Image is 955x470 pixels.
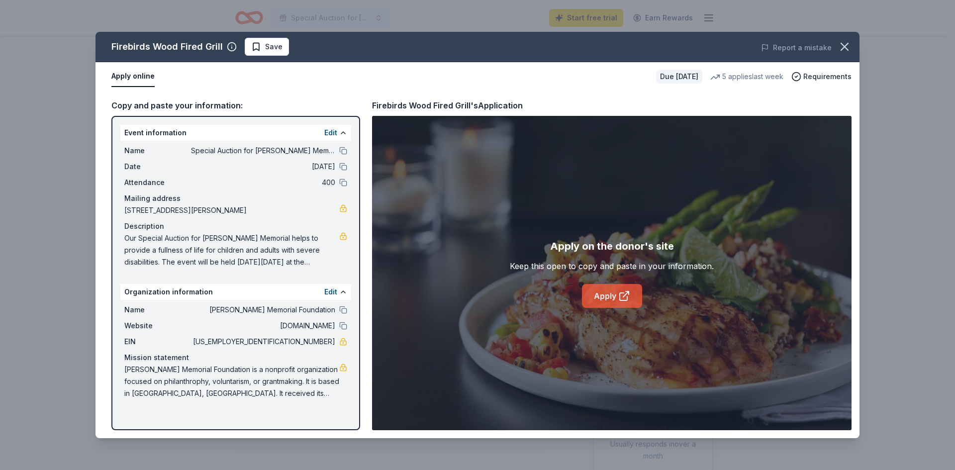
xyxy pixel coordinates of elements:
span: 400 [191,177,335,188]
span: Date [124,161,191,173]
div: Mission statement [124,352,347,364]
span: Save [265,41,283,53]
div: Firebirds Wood Fired Grill's Application [372,99,523,112]
span: [DOMAIN_NAME] [191,320,335,332]
span: [DATE] [191,161,335,173]
span: [PERSON_NAME] Memorial Foundation is a nonprofit organization focused on philanthrophy, voluntari... [124,364,339,399]
div: 5 applies last week [710,71,783,83]
button: Edit [324,286,337,298]
div: Copy and paste your information: [111,99,360,112]
span: Special Auction for [PERSON_NAME] Memorial [191,145,335,157]
div: Event information [120,125,351,141]
span: [PERSON_NAME] Memorial Foundation [191,304,335,316]
button: Apply online [111,66,155,87]
span: Name [124,304,191,316]
span: EIN [124,336,191,348]
span: Attendance [124,177,191,188]
span: Name [124,145,191,157]
button: Report a mistake [761,42,832,54]
div: Apply on the donor's site [550,238,674,254]
button: Requirements [791,71,852,83]
div: Description [124,220,347,232]
button: Edit [324,127,337,139]
span: Website [124,320,191,332]
div: Firebirds Wood Fired Grill [111,39,223,55]
button: Save [245,38,289,56]
span: Requirements [803,71,852,83]
span: Our Special Auction for [PERSON_NAME] Memorial helps to provide a fullness of life for children a... [124,232,339,268]
span: [US_EMPLOYER_IDENTIFICATION_NUMBER] [191,336,335,348]
span: [STREET_ADDRESS][PERSON_NAME] [124,204,339,216]
div: Due [DATE] [656,70,702,84]
div: Mailing address [124,192,347,204]
a: Apply [582,284,642,308]
div: Organization information [120,284,351,300]
div: Keep this open to copy and paste in your information. [510,260,714,272]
